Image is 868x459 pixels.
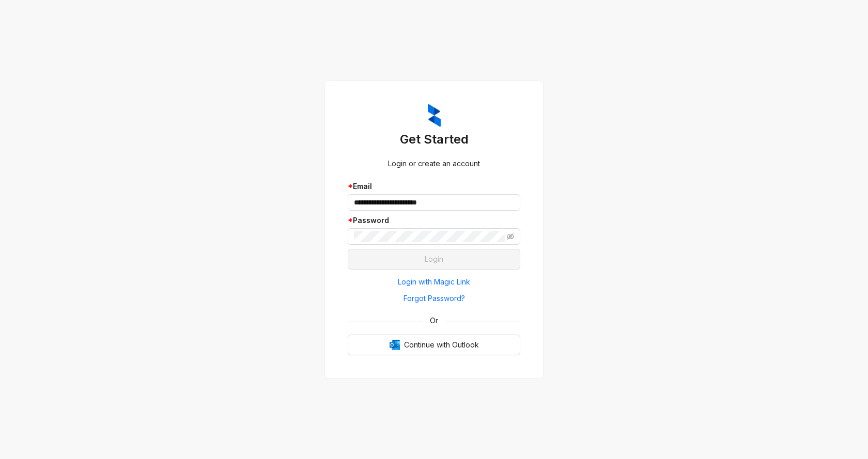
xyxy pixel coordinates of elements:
div: Email [348,181,520,192]
span: Login with Magic Link [398,276,470,288]
img: Outlook [390,340,400,350]
img: ZumaIcon [428,104,441,128]
span: Continue with Outlook [404,339,479,351]
div: Login or create an account [348,158,520,169]
span: Forgot Password? [404,293,465,304]
button: OutlookContinue with Outlook [348,335,520,355]
h3: Get Started [348,131,520,148]
span: Or [423,315,445,326]
span: eye-invisible [507,233,514,240]
button: Forgot Password? [348,290,520,307]
button: Login [348,249,520,270]
div: Password [348,215,520,226]
button: Login with Magic Link [348,274,520,290]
